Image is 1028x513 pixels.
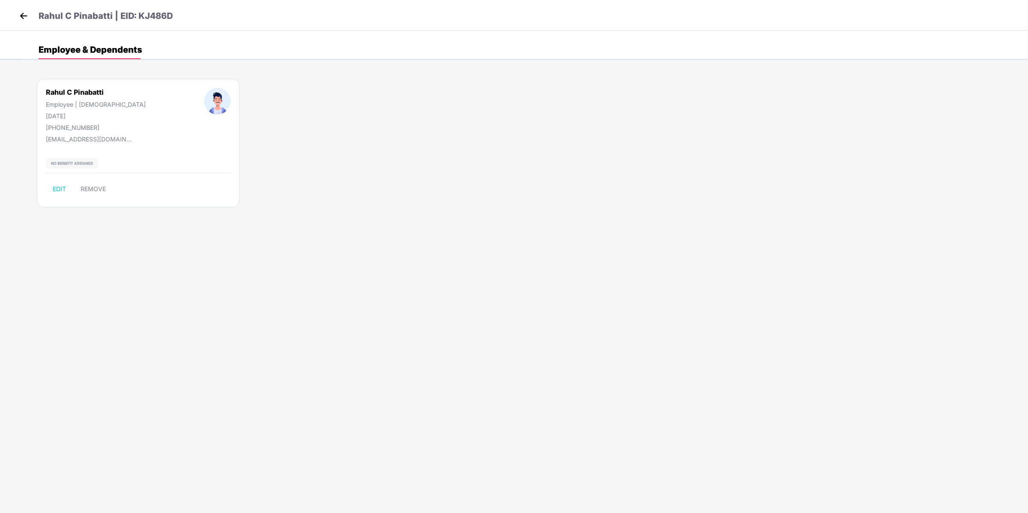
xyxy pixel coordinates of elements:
[46,101,146,108] div: Employee | [DEMOGRAPHIC_DATA]
[46,158,98,168] img: svg+xml;base64,PHN2ZyB4bWxucz0iaHR0cDovL3d3dy53My5vcmcvMjAwMC9zdmciIHdpZHRoPSIxMjIiIGhlaWdodD0iMj...
[46,88,146,96] div: Rahul C Pinabatti
[46,124,146,131] div: [PHONE_NUMBER]
[39,9,173,23] p: Rahul C Pinabatti | EID: KJ486D
[46,135,132,143] div: [EMAIL_ADDRESS][DOMAIN_NAME]
[46,182,73,196] button: EDIT
[81,186,106,192] span: REMOVE
[17,9,30,22] img: back
[204,88,231,114] img: profileImage
[39,45,142,54] div: Employee & Dependents
[53,186,66,192] span: EDIT
[46,112,146,120] div: [DATE]
[74,182,113,196] button: REMOVE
